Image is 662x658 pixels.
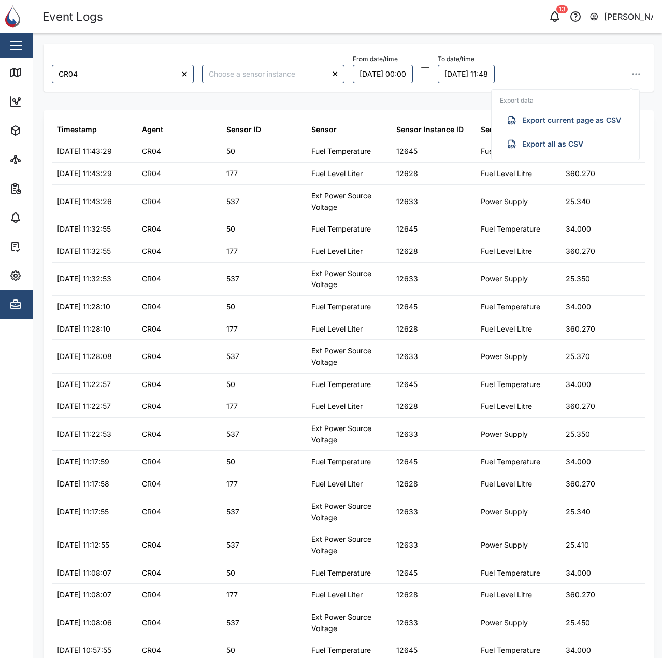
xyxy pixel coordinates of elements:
div: [DATE] 11:28:08 [57,351,112,362]
div: Power Supply [481,617,528,628]
div: Power Supply [481,428,528,440]
div: CR04 [142,196,161,207]
div: [DATE] 11:08:07 [57,589,111,600]
button: 24/09/2025 11:48 [438,65,495,83]
div: Fuel Temperature [311,567,371,579]
div: 537 [226,196,239,207]
div: Fuel Temperature [311,645,371,656]
div: 34.000 [566,645,591,656]
div: Fuel Temperature [481,223,540,235]
div: Fuel Level Litre [481,478,532,490]
div: Agent [142,124,163,135]
div: 12645 [396,379,418,390]
label: To date/time [438,55,474,63]
span: Export current page as CSV [522,111,621,129]
span: Export all as CSV [522,135,583,153]
div: CR04 [142,146,161,157]
div: 12628 [396,168,418,179]
div: CR04 [142,301,161,312]
div: 25.350 [566,428,590,440]
div: [DATE] 11:28:10 [57,301,110,312]
button: 23/09/2025 00:00 [353,65,413,83]
div: Export data [500,96,631,106]
div: 34.000 [566,567,591,579]
div: [DATE] 11:08:07 [57,567,111,579]
div: Fuel Temperature [311,146,371,157]
div: 12645 [396,456,418,467]
div: Map [27,67,50,78]
div: Alarms [27,212,59,223]
div: 177 [226,589,238,600]
div: Assets [27,125,59,136]
div: 12628 [396,246,418,257]
div: Power Supply [481,539,528,551]
div: CR04 [142,223,161,235]
div: Fuel Temperature [481,146,540,157]
div: 360.270 [566,478,595,490]
div: CR04 [142,478,161,490]
div: CR04 [142,539,161,551]
div: Ext Power Source Voltage [311,345,386,367]
div: [DATE] 11:17:59 [57,456,109,467]
div: 12633 [396,196,418,207]
div: Ext Power Source Voltage [311,268,386,290]
div: CR04 [142,645,161,656]
div: Power Supply [481,196,528,207]
div: 12628 [396,400,418,412]
div: Fuel Level Litre [481,323,532,335]
div: 25.340 [566,196,591,207]
div: 50 [226,379,235,390]
div: 50 [226,146,235,157]
div: Sensor Instance [481,124,539,135]
div: 50 [226,567,235,579]
div: Ext Power Source Voltage [311,534,386,556]
div: 537 [226,428,239,440]
div: CR04 [142,168,161,179]
div: Fuel Temperature [481,301,540,312]
div: [DATE] 11:43:29 [57,146,112,157]
div: 12628 [396,478,418,490]
button: [PERSON_NAME] [589,9,654,24]
div: [DATE] 11:17:55 [57,506,109,518]
div: [DATE] 11:32:55 [57,223,111,235]
div: [DATE] 10:57:55 [57,645,111,656]
div: 12633 [396,539,418,551]
div: 12645 [396,223,418,235]
div: 177 [226,168,238,179]
div: 12633 [396,506,418,518]
div: Fuel Level Liter [311,323,363,335]
div: 25.410 [566,539,589,551]
div: CR04 [142,506,161,518]
label: From date/time [353,55,398,63]
div: Power Supply [481,273,528,284]
div: [DATE] 11:28:10 [57,323,110,335]
div: Fuel Temperature [311,301,371,312]
div: 34.000 [566,456,591,467]
div: 50 [226,301,235,312]
div: Settings [27,270,64,281]
div: Tasks [27,241,55,252]
div: 12645 [396,645,418,656]
div: 537 [226,617,239,628]
div: 25.450 [566,617,590,628]
div: 12645 [396,567,418,579]
div: 177 [226,400,238,412]
div: CR04 [142,617,161,628]
div: CR04 [142,567,161,579]
div: CR04 [142,273,161,284]
div: Timestamp [57,124,97,135]
div: [DATE] 11:17:58 [57,478,109,490]
div: Fuel Temperature [481,645,540,656]
div: 177 [226,246,238,257]
div: Ext Power Source Voltage [311,423,386,445]
div: [DATE] 11:22:53 [57,428,111,440]
div: [DATE] 11:32:53 [57,273,111,284]
div: Power Supply [481,506,528,518]
div: Fuel Temperature [481,567,540,579]
div: Fuel Level Litre [481,400,532,412]
div: Fuel Level Liter [311,246,363,257]
div: Ext Power Source Voltage [311,500,386,523]
div: Fuel Temperature [311,456,371,467]
div: CR04 [142,246,161,257]
div: 12645 [396,301,418,312]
